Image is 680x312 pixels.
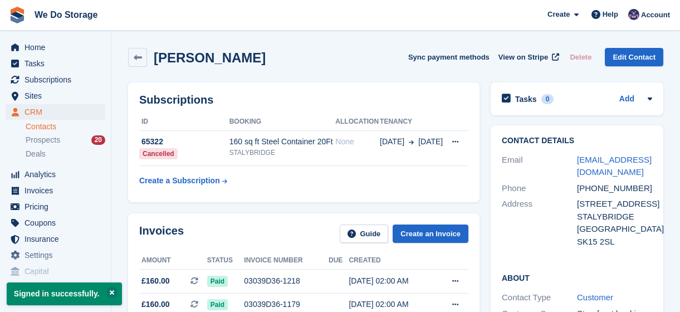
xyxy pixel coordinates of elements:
div: Phone [502,182,577,195]
div: [STREET_ADDRESS] [577,198,652,211]
a: We Do Storage [30,6,102,24]
span: Paid [207,299,228,310]
div: Cancelled [139,148,178,159]
div: 03039D36-1179 [244,299,329,310]
span: £160.00 [141,275,170,287]
span: Paid [207,276,228,287]
th: Booking [229,113,336,131]
th: Amount [139,252,207,270]
a: View on Stripe [494,48,561,66]
img: stora-icon-8386f47178a22dfd0bd8f6a31ec36ba5ce8667c1dd55bd0f319d3a0aa187defe.svg [9,7,26,23]
a: Edit Contact [605,48,663,66]
div: 0 [541,94,554,104]
th: ID [139,113,229,131]
div: 160 sq ft Steel Container 20Ft [229,136,336,148]
a: Customer [577,292,613,302]
a: Create a Subscription [139,170,227,191]
a: menu [6,215,105,231]
div: Address [502,198,577,248]
button: Sync payment methods [408,48,490,66]
div: 65322 [139,136,229,148]
span: Account [641,9,670,21]
div: 03039D36-1218 [244,275,329,287]
th: Invoice number [244,252,329,270]
th: Created [349,252,434,270]
a: menu [6,104,105,120]
a: menu [6,231,105,247]
p: Signed in successfully. [7,282,122,305]
div: STALYBRIDGE [577,211,652,223]
h2: Subscriptions [139,94,468,106]
a: menu [6,167,105,182]
span: Help [603,9,618,20]
a: Guide [340,225,389,243]
h2: Tasks [515,94,537,104]
span: CRM [25,104,91,120]
h2: [PERSON_NAME] [154,50,266,65]
span: Settings [25,247,91,263]
th: Status [207,252,244,270]
div: [DATE] 02:00 AM [349,275,434,287]
div: Email [502,154,577,179]
a: menu [6,72,105,87]
span: Insurance [25,231,91,247]
h2: About [502,272,652,283]
div: Create a Subscription [139,175,220,187]
div: None [335,136,380,148]
span: Coupons [25,215,91,231]
span: [DATE] [418,136,443,148]
span: Tasks [25,56,91,71]
button: Delete [565,48,596,66]
a: menu [6,40,105,55]
a: Contacts [26,121,105,132]
a: Add [619,93,634,106]
a: menu [6,88,105,104]
span: Home [25,40,91,55]
a: [EMAIL_ADDRESS][DOMAIN_NAME] [577,155,652,177]
span: Capital [25,264,91,279]
a: menu [6,199,105,214]
span: Analytics [25,167,91,182]
span: [DATE] [380,136,404,148]
a: menu [6,183,105,198]
img: Wayne Pitt [628,9,639,20]
div: 20 [91,135,105,145]
div: SK15 2SL [577,236,652,248]
div: Contact Type [502,291,577,304]
h2: Invoices [139,225,184,243]
a: Deals [26,148,105,160]
span: Deals [26,149,46,159]
th: Due [329,252,349,270]
a: menu [6,264,105,279]
div: [DATE] 02:00 AM [349,299,434,310]
div: [PHONE_NUMBER] [577,182,652,195]
span: £160.00 [141,299,170,310]
a: Create an Invoice [393,225,468,243]
span: Prospects [26,135,60,145]
h2: Contact Details [502,136,652,145]
a: Prospects 20 [26,134,105,146]
th: Allocation [335,113,380,131]
span: Pricing [25,199,91,214]
div: [GEOGRAPHIC_DATA] [577,223,652,236]
div: STALYBRIDGE [229,148,336,158]
span: View on Stripe [498,52,548,63]
th: Tenancy [380,113,444,131]
span: Sites [25,88,91,104]
a: menu [6,247,105,263]
span: Create [547,9,570,20]
span: Subscriptions [25,72,91,87]
span: Invoices [25,183,91,198]
a: menu [6,56,105,71]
